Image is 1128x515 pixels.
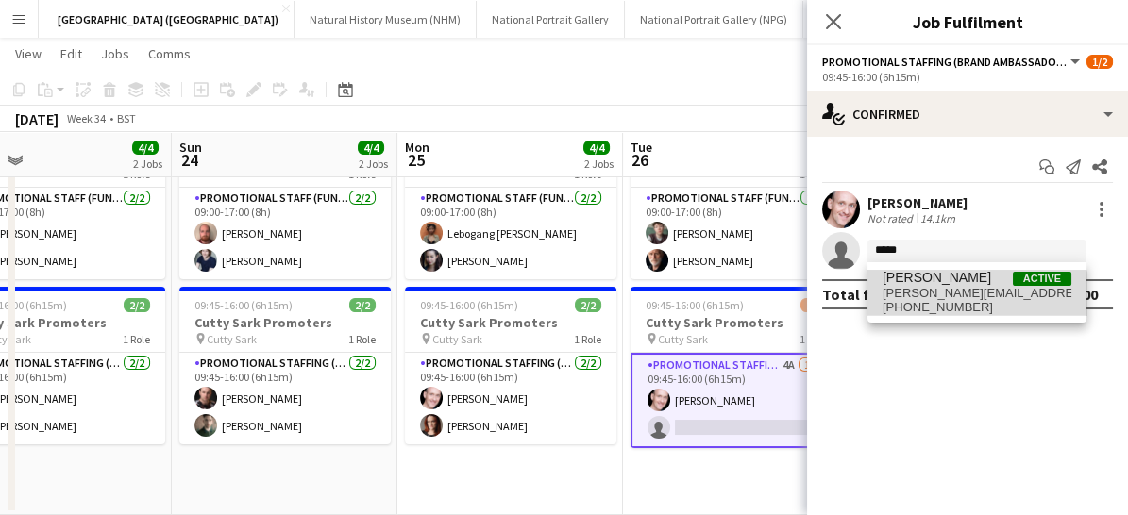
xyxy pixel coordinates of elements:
div: 2 Jobs [133,157,162,171]
app-card-role: Promotional Staff (Fundraiser)2/209:00-17:00 (8h)[PERSON_NAME][PERSON_NAME] [179,188,391,279]
span: 2/2 [349,298,376,312]
app-card-role: Promotional Staffing (Brand Ambassadors)2/209:45-16:00 (6h15m)[PERSON_NAME][PERSON_NAME] [405,353,616,444]
a: Jobs [93,42,137,66]
div: [DATE] [15,109,59,128]
span: 1 Role [574,332,601,346]
div: Confirmed [807,91,1128,137]
app-job-card: 09:00-17:00 (8h)2/2[GEOGRAPHIC_DATA]1 RolePromotional Staff (Fundraiser)2/209:00-17:00 (8h)[PERSO... [179,122,391,279]
div: Not rated [867,211,917,225]
span: Mon [405,139,429,156]
span: Promotional Staffing (Brand Ambassadors) [822,55,1068,69]
span: Sun [179,139,202,156]
h3: Cutty Sark Promoters [179,314,391,331]
button: National Portrait Gallery [477,1,625,38]
a: View [8,42,49,66]
span: Jobs [101,45,129,62]
app-card-role: Promotional Staff (Fundraiser)2/209:00-17:00 (8h)Lebogang [PERSON_NAME][PERSON_NAME] [405,188,616,279]
h3: Job Fulfilment [807,9,1128,34]
span: 25 [402,149,429,171]
app-card-role: Promotional Staffing (Brand Ambassadors)2/209:45-16:00 (6h15m)[PERSON_NAME][PERSON_NAME] [179,353,391,444]
app-job-card: 09:45-16:00 (6h15m)2/2Cutty Sark Promoters Cutty Sark1 RolePromotional Staffing (Brand Ambassador... [179,287,391,444]
button: [GEOGRAPHIC_DATA] (HES) [803,1,967,38]
span: +4407811512165 [883,300,1071,315]
span: 09:45-16:00 (6h15m) [420,298,518,312]
app-job-card: 09:45-16:00 (6h15m)2/2Cutty Sark Promoters Cutty Sark1 RolePromotional Staffing (Brand Ambassador... [405,287,616,444]
div: Total fee [822,285,886,304]
span: 4/4 [132,141,159,155]
div: [PERSON_NAME] [867,194,968,211]
a: Comms [141,42,198,66]
span: nadia.wyn@outlook.com [883,286,1071,301]
button: National Portrait Gallery (NPG) [625,1,803,38]
span: 09:45-16:00 (6h15m) [194,298,293,312]
span: Comms [148,45,191,62]
h3: Cutty Sark Promoters [631,314,842,331]
span: View [15,45,42,62]
span: 2/2 [575,298,601,312]
span: 2/2 [124,298,150,312]
span: 1 Role [123,332,150,346]
a: Edit [53,42,90,66]
span: Tue [631,139,652,156]
app-job-card: 09:00-17:00 (8h)2/2[GEOGRAPHIC_DATA]1 RolePromotional Staff (Fundraiser)2/209:00-17:00 (8h)[PERSO... [631,122,842,279]
span: Nadia Abouayen [883,270,991,286]
span: 1 Role [800,332,827,346]
span: 1/2 [1086,55,1113,69]
span: Active [1013,272,1071,286]
span: 4/4 [583,141,610,155]
span: 1 Role [348,332,376,346]
span: Week 34 [62,111,109,125]
h3: Cutty Sark Promoters [405,314,616,331]
app-card-role: Promotional Staffing (Brand Ambassadors)4A1/209:45-16:00 (6h15m)[PERSON_NAME] [631,353,842,448]
div: 09:45-16:00 (6h15m) [822,70,1113,84]
div: BST [117,111,136,125]
div: 2 Jobs [584,157,614,171]
button: Promotional Staffing (Brand Ambassadors) [822,55,1083,69]
span: Edit [60,45,82,62]
app-card-role: Promotional Staff (Fundraiser)2/209:00-17:00 (8h)[PERSON_NAME][PERSON_NAME] [631,188,842,279]
app-job-card: 09:45-16:00 (6h15m)1/2Cutty Sark Promoters Cutty Sark1 RolePromotional Staffing (Brand Ambassador... [631,287,842,448]
span: 1/2 [800,298,827,312]
div: 14.1km [917,211,959,225]
div: 2 Jobs [359,157,388,171]
app-job-card: 09:00-17:00 (8h)2/2[GEOGRAPHIC_DATA]1 RolePromotional Staff (Fundraiser)2/209:00-17:00 (8h)Leboga... [405,122,616,279]
button: [GEOGRAPHIC_DATA] ([GEOGRAPHIC_DATA]) [42,1,295,38]
span: 4/4 [358,141,384,155]
span: 26 [628,149,652,171]
button: Natural History Museum (NHM) [295,1,477,38]
span: 09:45-16:00 (6h15m) [646,298,744,312]
span: Cutty Sark [432,332,482,346]
span: Cutty Sark [658,332,708,346]
span: 24 [177,149,202,171]
span: Cutty Sark [207,332,257,346]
